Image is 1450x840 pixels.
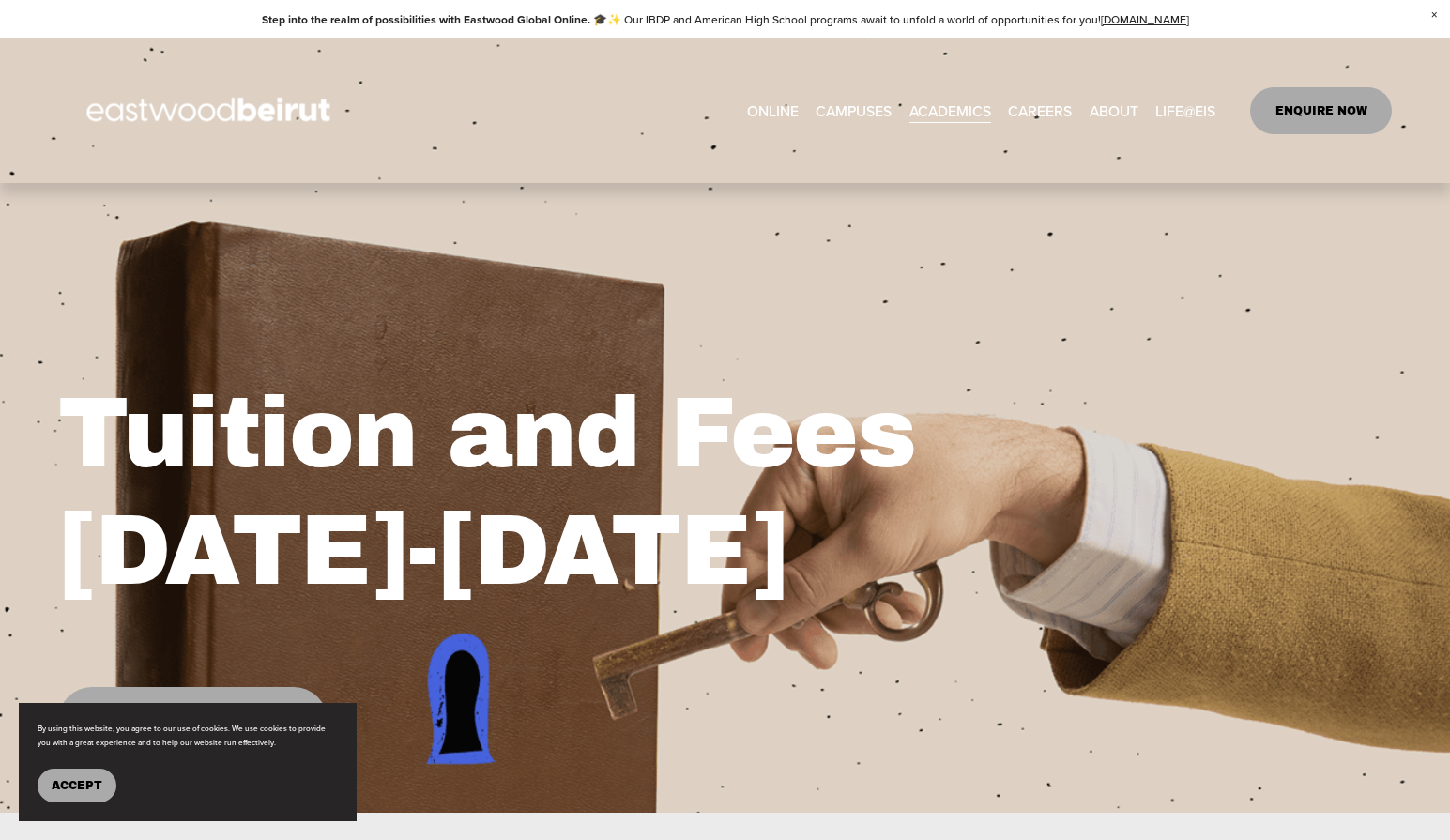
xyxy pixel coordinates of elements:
[747,96,799,125] a: ONLINE
[19,703,357,821] section: Cookie banner
[909,96,991,125] a: folder dropdown
[1090,98,1138,124] span: ABOUT
[1101,11,1189,27] a: [DOMAIN_NAME]
[38,722,338,750] p: By using this website, you agree to our use of cookies. We use cookies to provide you with a grea...
[52,779,102,792] span: Accept
[816,98,892,124] span: CAMPUSES
[1155,96,1215,125] a: folder dropdown
[58,687,328,755] a: View Tuition+Fees/2024-25
[1155,98,1215,124] span: LIFE@EIS
[1250,87,1392,134] a: ENQUIRE NOW
[909,98,991,124] span: ACADEMICS
[58,63,364,159] img: EastwoodIS Global Site
[58,375,1056,611] h1: Tuition and Fees [DATE]-[DATE]
[1090,96,1138,125] a: folder dropdown
[1008,96,1072,125] a: CAREERS
[38,769,116,802] button: Accept
[816,96,892,125] a: folder dropdown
